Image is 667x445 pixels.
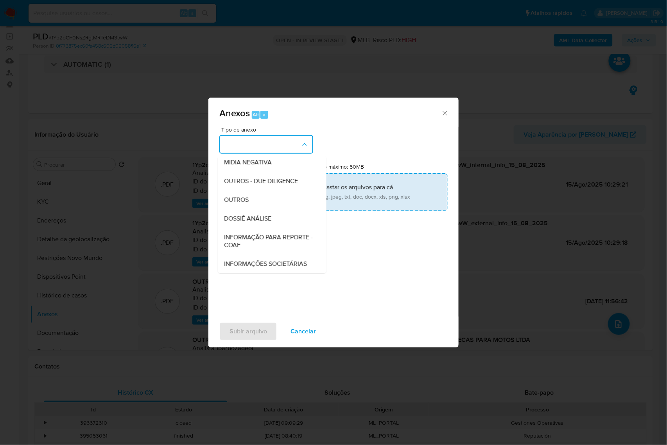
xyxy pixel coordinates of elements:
[224,233,316,249] span: INFORMAÇÃO PARA REPORTE - COAF
[221,127,315,132] span: Tipo de anexo
[263,111,265,118] span: a
[305,163,364,170] label: Tamanho máximo: 50MB
[224,260,307,268] span: INFORMAÇÕES SOCIETÁRIAS
[224,158,272,166] span: MIDIA NEGATIVA
[219,106,250,120] span: Anexos
[441,109,448,116] button: Fechar
[290,323,316,340] span: Cancelar
[224,177,298,185] span: OUTROS - DUE DILIGENCE
[218,59,326,273] ul: Tipo de anexo
[224,196,249,204] span: OUTROS
[280,322,326,341] button: Cancelar
[224,215,271,222] span: DOSSIÊ ANÁLISE
[253,111,259,118] span: Alt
